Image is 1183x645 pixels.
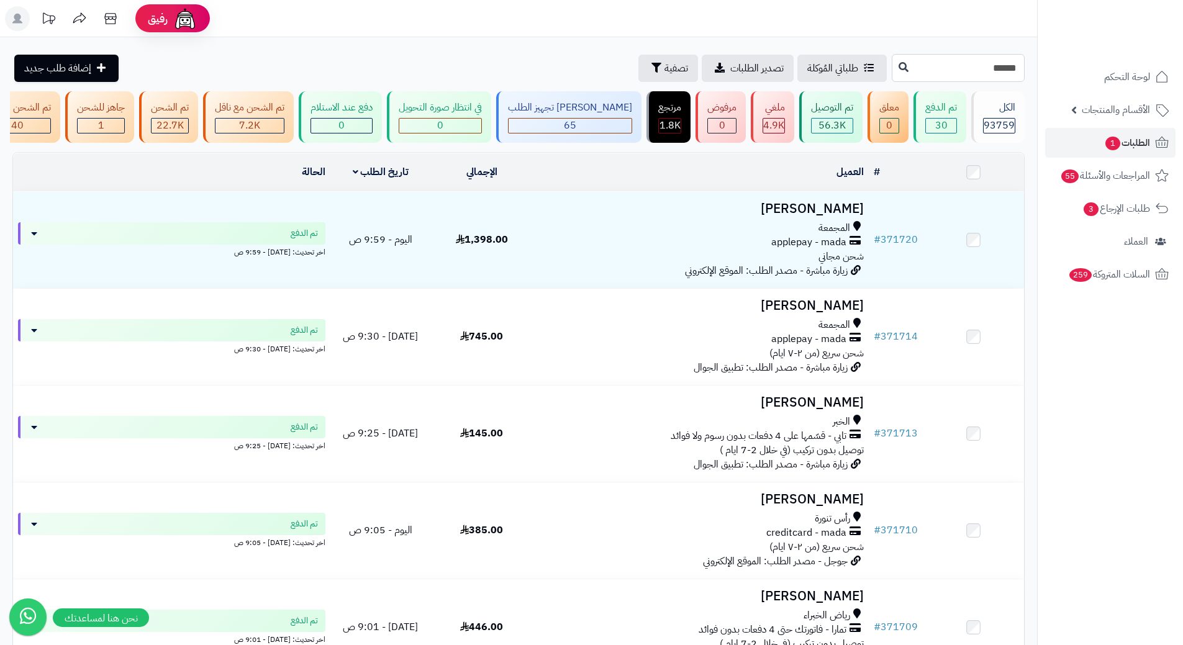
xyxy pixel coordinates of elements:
[215,101,284,115] div: تم الشحن مع ناقل
[310,101,373,115] div: دفع عند الاستلام
[302,165,325,179] a: الحالة
[78,119,124,133] div: 1
[911,91,969,143] a: تم الدفع 30
[18,632,325,645] div: اخر تحديث: [DATE] - 9:01 ص
[720,443,864,458] span: توصيل بدون تركيب (في خلال 2-7 ايام )
[659,118,681,133] span: 1.8K
[685,263,848,278] span: زيارة مباشرة - مصدر الطلب: الموقع الإلكتروني
[456,232,508,247] span: 1,398.00
[137,91,201,143] a: تم الشحن 22.7K
[537,492,864,507] h3: [PERSON_NAME]
[879,101,899,115] div: معلق
[644,91,693,143] a: مرتجع 1.8K
[338,118,345,133] span: 0
[77,101,125,115] div: جاهز للشحن
[63,91,137,143] a: جاهز للشحن 1
[1104,134,1150,151] span: الطلبات
[353,165,409,179] a: تاريخ الطلب
[925,101,957,115] div: تم الدفع
[818,118,846,133] span: 56.3K
[1068,266,1150,283] span: السلات المتروكة
[638,55,698,82] button: تصفية
[437,118,443,133] span: 0
[886,118,892,133] span: 0
[769,539,864,554] span: شحن سريع (من ٢-٧ ايام)
[1045,227,1176,256] a: العملاء
[537,395,864,410] h3: [PERSON_NAME]
[874,523,918,538] a: #371710
[18,438,325,451] div: اخر تحديث: [DATE] - 9:25 ص
[460,523,503,538] span: 385.00
[818,318,850,332] span: المجمعة
[1045,259,1176,289] a: السلات المتروكة259
[151,101,189,115] div: تم الشحن
[460,329,503,344] span: 745.00
[296,91,384,143] a: دفع عند الاستلام 0
[874,426,918,441] a: #371713
[874,426,881,441] span: #
[730,61,784,76] span: تصدير الطلبات
[748,91,797,143] a: ملغي 4.9K
[719,118,725,133] span: 0
[1084,202,1099,216] span: 3
[18,245,325,258] div: اخر تحديث: [DATE] - 9:59 ص
[708,119,736,133] div: 0
[508,101,632,115] div: [PERSON_NAME] تجهيز الطلب
[311,119,372,133] div: 0
[694,457,848,472] span: زيارة مباشرة - مصدر الطلب: تطبيق الجوال
[291,421,318,433] span: تم الدفع
[291,518,318,530] span: تم الدفع
[984,118,1015,133] span: 93759
[460,620,503,634] span: 446.00
[349,232,412,247] span: اليوم - 9:59 ص
[537,299,864,313] h3: [PERSON_NAME]
[1082,101,1150,119] span: الأقسام والمنتجات
[1104,68,1150,86] span: لوحة التحكم
[537,202,864,216] h3: [PERSON_NAME]
[1124,233,1148,250] span: العملاء
[343,620,418,634] span: [DATE] - 9:01 ص
[5,118,24,133] span: 340
[693,91,748,143] a: مرفوض 0
[1082,200,1150,217] span: طلبات الإرجاع
[880,119,899,133] div: 0
[343,329,418,344] span: [DATE] - 9:30 ص
[664,61,688,76] span: تصفية
[699,623,846,637] span: تمارا - فاتورتك حتى 4 دفعات بدون فوائد
[466,165,497,179] a: الإجمالي
[815,512,850,526] span: رأس تنورة
[763,119,784,133] div: 4947
[1061,169,1079,183] span: 55
[349,523,412,538] span: اليوم - 9:05 ص
[537,589,864,603] h3: [PERSON_NAME]
[763,101,785,115] div: ملغي
[874,523,881,538] span: #
[33,6,64,34] a: تحديثات المنصة
[156,118,184,133] span: 22.7K
[766,526,846,540] span: creditcard - mada
[399,119,481,133] div: 0
[18,535,325,548] div: اخر تحديث: [DATE] - 9:05 ص
[874,329,881,344] span: #
[215,119,284,133] div: 7223
[460,426,503,441] span: 145.00
[291,324,318,336] span: تم الدفع
[804,608,850,623] span: رياض الخبراء
[564,118,576,133] span: 65
[771,235,846,250] span: applepay - mada
[874,165,880,179] a: #
[201,91,296,143] a: تم الشحن مع ناقل 7.2K
[152,119,188,133] div: 22680
[14,55,119,82] a: إضافة طلب جديد
[173,6,197,31] img: ai-face.png
[343,426,418,441] span: [DATE] - 9:25 ص
[874,620,881,634] span: #
[399,101,482,115] div: في انتظار صورة التحويل
[1105,137,1120,150] span: 1
[818,221,850,235] span: المجمعة
[811,101,853,115] div: تم التوصيل
[1045,161,1176,191] a: المراجعات والأسئلة55
[771,332,846,346] span: applepay - mada
[509,119,632,133] div: 65
[836,165,864,179] a: العميل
